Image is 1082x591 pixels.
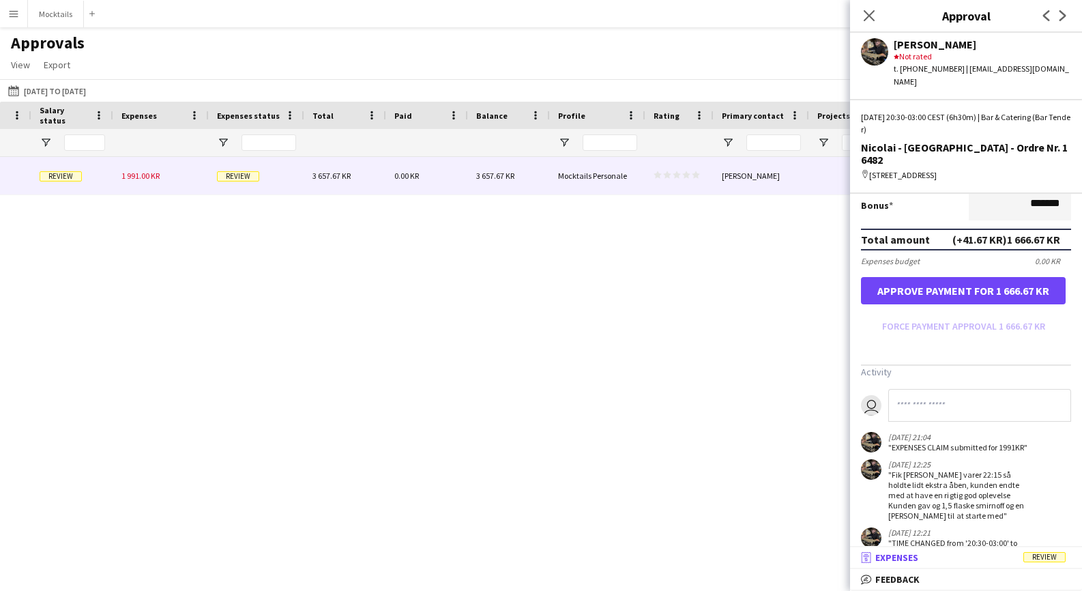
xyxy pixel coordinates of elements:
[476,171,514,181] span: 3 657.67 KR
[861,141,1071,166] div: Nicolai - [GEOGRAPHIC_DATA] - Ordre Nr. 16482
[746,134,801,151] input: Primary contact Filter Input
[714,157,809,194] div: [PERSON_NAME]
[44,59,70,71] span: Export
[850,7,1082,25] h3: Approval
[394,171,419,181] span: 0.00 KR
[861,528,881,548] app-user-avatar: Tristan Dybdal
[217,171,259,182] span: Review
[888,432,1027,442] div: [DATE] 21:04
[394,111,412,121] span: Paid
[850,569,1082,590] mat-expansion-panel-header: Feedback
[861,256,920,266] div: Expenses budget
[558,171,627,181] span: Mocktails Personale
[861,366,1071,378] h3: Activity
[894,38,1071,51] div: [PERSON_NAME]
[121,111,157,121] span: Expenses
[861,432,881,452] app-user-avatar: Tristan Dybdal
[28,1,84,27] button: Mocktails
[5,83,89,99] button: [DATE] to [DATE]
[558,111,585,121] span: Profile
[875,551,918,564] span: Expenses
[1023,552,1066,562] span: Review
[38,56,76,74] a: Export
[476,111,508,121] span: Balance
[312,111,334,121] span: Total
[11,59,30,71] span: View
[861,277,1066,304] button: Approve payment for 1 666.67 KR
[654,111,679,121] span: Rating
[888,528,1029,538] div: [DATE] 12:21
[817,136,830,149] button: Open Filter Menu
[558,136,570,149] button: Open Filter Menu
[861,111,1071,136] div: [DATE] 20:30-03:00 CEST (6h30m) | Bar & Catering (Bar Tender)
[312,171,351,181] span: 3 657.67 KR
[5,56,35,74] a: View
[242,134,296,151] input: Expenses status Filter Input
[850,547,1082,568] mat-expansion-panel-header: ExpensesReview
[952,233,1060,246] div: (+41.67 KR) 1 666.67 KR
[888,442,1027,452] div: "EXPENSES CLAIM submitted for 1991KR"
[861,199,893,212] label: Bonus
[894,63,1071,87] div: t. [PHONE_NUMBER] | [EMAIL_ADDRESS][DOMAIN_NAME]
[842,134,896,151] input: Projects Filter Input
[40,171,82,182] span: Review
[217,136,229,149] button: Open Filter Menu
[861,459,881,480] app-user-avatar: Tristan Dybdal
[217,111,280,121] span: Expenses status
[583,134,637,151] input: Profile Filter Input
[40,136,52,149] button: Open Filter Menu
[40,105,89,126] span: Salary status
[1035,256,1071,266] div: 0.00 KR
[817,111,850,121] span: Projects
[121,171,160,181] span: 1 991.00 KR
[875,573,920,586] span: Feedback
[722,136,734,149] button: Open Filter Menu
[894,51,1071,63] div: Not rated
[722,111,784,121] span: Primary contact
[64,134,105,151] input: Salary status Filter Input
[888,538,1029,568] div: "TIME CHANGED from '20:30-03:00' to '20:30-03:10' (+00:10hrs). New total salary 1666.67KR"
[861,169,1071,182] div: [STREET_ADDRESS]
[888,459,1029,470] div: [DATE] 12:25
[861,233,930,246] div: Total amount
[888,470,1029,521] div: "Fik [PERSON_NAME] varer 22:15 så holdte lidt ekstra åben, kunden endte med at have en rigtig god...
